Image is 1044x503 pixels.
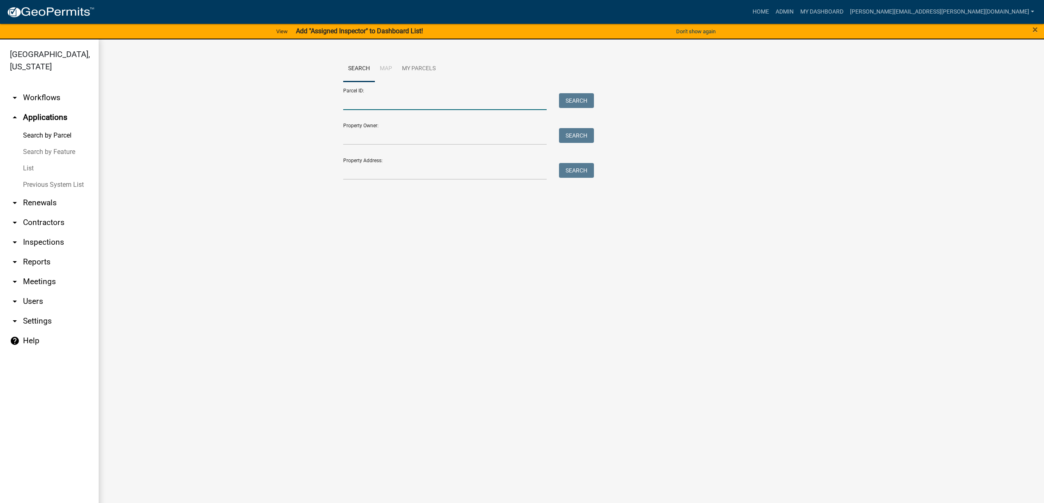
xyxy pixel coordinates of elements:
[559,128,594,143] button: Search
[10,198,20,208] i: arrow_drop_down
[749,4,772,20] a: Home
[10,93,20,103] i: arrow_drop_down
[273,25,291,38] a: View
[10,237,20,247] i: arrow_drop_down
[10,277,20,287] i: arrow_drop_down
[10,113,20,122] i: arrow_drop_up
[847,4,1037,20] a: [PERSON_NAME][EMAIL_ADDRESS][PERSON_NAME][DOMAIN_NAME]
[10,218,20,227] i: arrow_drop_down
[10,257,20,267] i: arrow_drop_down
[1032,25,1038,34] button: Close
[797,4,847,20] a: My Dashboard
[296,27,423,35] strong: Add "Assigned Inspector" to Dashboard List!
[10,336,20,346] i: help
[10,316,20,326] i: arrow_drop_down
[397,56,441,82] a: My Parcels
[559,93,594,108] button: Search
[343,56,375,82] a: Search
[772,4,797,20] a: Admin
[673,25,719,38] button: Don't show again
[10,296,20,306] i: arrow_drop_down
[559,163,594,178] button: Search
[1032,24,1038,35] span: ×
